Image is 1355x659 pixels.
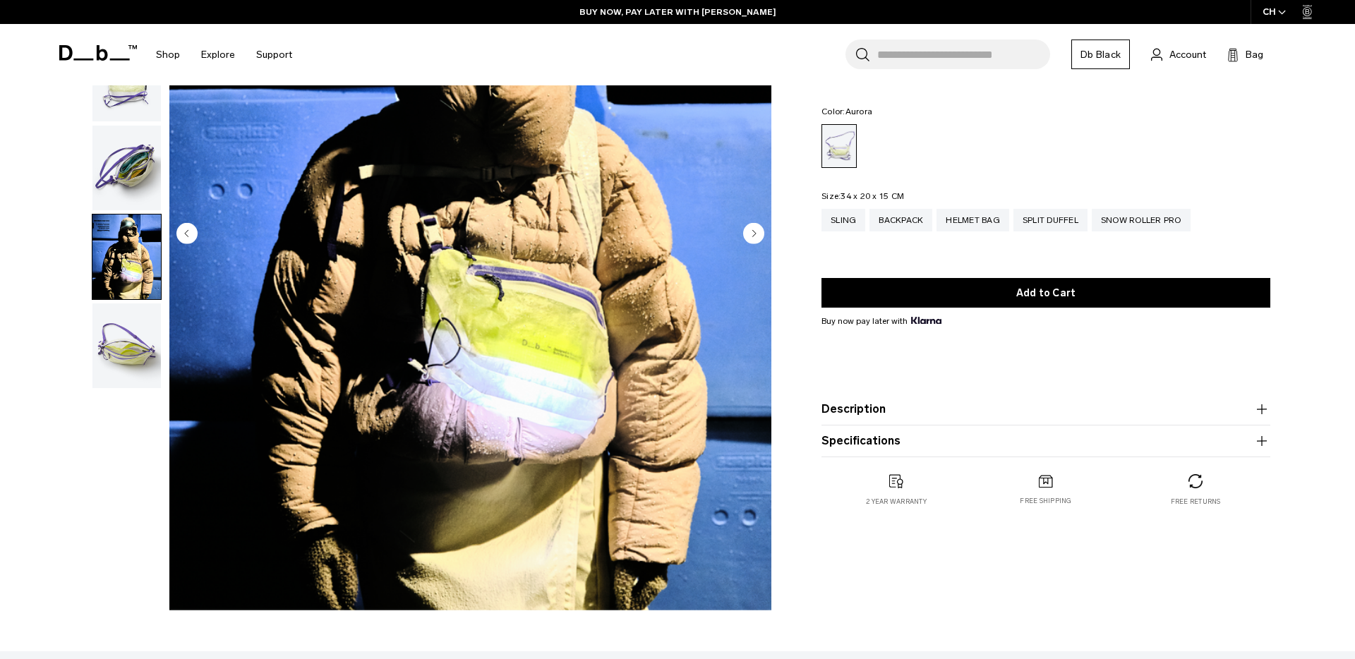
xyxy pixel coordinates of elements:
[821,315,941,327] span: Buy now pay later with
[92,214,161,299] img: Weigh Lighter Sling 10L Aurora
[92,214,162,300] button: Weigh Lighter Sling 10L Aurora
[1151,46,1206,63] a: Account
[821,278,1270,308] button: Add to Cart
[841,191,904,201] span: 34 x 20 x 15 CM
[1020,496,1071,506] p: Free shipping
[92,303,161,388] img: Weigh_Lighter_Sling_10L_4.png
[845,107,873,116] span: Aurora
[201,30,235,80] a: Explore
[1246,47,1263,62] span: Bag
[821,209,865,231] a: Sling
[1171,497,1221,507] p: Free returns
[866,497,927,507] p: 2 year warranty
[821,107,872,116] legend: Color:
[821,433,1270,449] button: Specifications
[1013,209,1088,231] a: Split Duffel
[256,30,292,80] a: Support
[92,303,162,389] button: Weigh_Lighter_Sling_10L_4.png
[92,125,162,211] button: Weigh_Lighter_Sling_10L_3.png
[176,222,198,246] button: Previous slide
[156,30,180,80] a: Shop
[579,6,776,18] a: BUY NOW, PAY LATER WITH [PERSON_NAME]
[743,222,764,246] button: Next slide
[1169,47,1206,62] span: Account
[869,209,932,231] a: Backpack
[1227,46,1263,63] button: Bag
[821,124,857,168] a: Aurora
[911,317,941,324] img: {"height" => 20, "alt" => "Klarna"}
[937,209,1009,231] a: Helmet Bag
[821,401,1270,418] button: Description
[1092,209,1191,231] a: Snow Roller Pro
[92,126,161,210] img: Weigh_Lighter_Sling_10L_3.png
[821,192,904,200] legend: Size:
[1071,40,1130,69] a: Db Black
[145,24,303,85] nav: Main Navigation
